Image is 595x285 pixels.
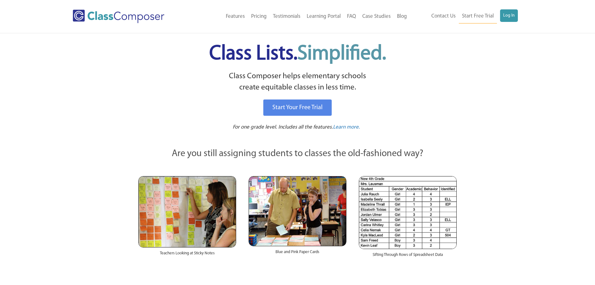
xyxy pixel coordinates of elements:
a: Learn more. [333,124,360,131]
a: Log In [500,9,518,22]
a: Start Free Trial [459,9,497,23]
a: Start Your Free Trial [263,99,332,116]
p: Class Composer helps elementary schools create equitable classes in less time. [137,71,458,94]
span: Learn more. [333,125,360,130]
a: FAQ [344,10,359,23]
a: Contact Us [428,9,459,23]
a: Case Studies [359,10,394,23]
div: Teachers Looking at Sticky Notes [138,247,236,262]
a: Features [223,10,248,23]
nav: Header Menu [190,10,410,23]
span: Simplified. [297,44,386,64]
img: Blue and Pink Paper Cards [249,176,346,246]
span: For one grade level. Includes all the features. [233,125,333,130]
a: Blog [394,10,410,23]
nav: Header Menu [410,9,518,23]
a: Learning Portal [304,10,344,23]
img: Spreadsheets [359,176,457,249]
p: Are you still assigning students to classes the old-fashioned way? [138,147,457,161]
div: Sifting Through Rows of Spreadsheet Data [359,249,457,264]
a: Testimonials [270,10,304,23]
div: Blue and Pink Paper Cards [249,246,346,261]
a: Pricing [248,10,270,23]
img: Class Composer [73,10,164,23]
img: Teachers Looking at Sticky Notes [138,176,236,247]
span: Start Your Free Trial [272,104,323,111]
span: Class Lists. [209,44,386,64]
